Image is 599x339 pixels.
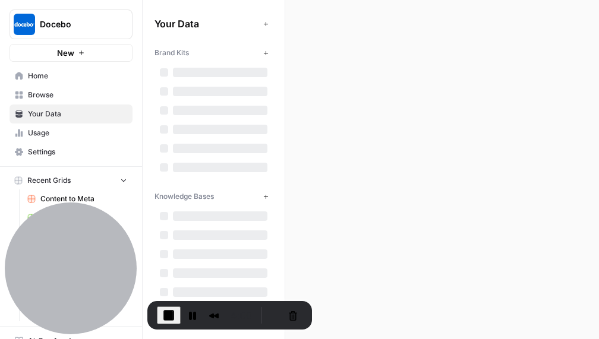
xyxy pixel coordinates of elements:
[155,191,214,202] span: Knowledge Bases
[10,85,133,104] a: Browse
[10,9,133,39] button: Workspace: Docebo
[27,175,71,186] span: Recent Grids
[10,142,133,161] a: Settings
[28,109,127,119] span: Your Data
[10,172,133,189] button: Recent Grids
[10,123,133,142] a: Usage
[40,194,127,204] span: Content to Meta
[57,47,74,59] span: New
[40,18,112,30] span: Docebo
[28,147,127,157] span: Settings
[155,47,189,58] span: Brand Kits
[28,71,127,81] span: Home
[155,17,258,31] span: Your Data
[10,104,133,123] a: Your Data
[22,189,133,208] a: Content to Meta
[10,44,133,62] button: New
[10,66,133,85] a: Home
[14,14,35,35] img: Docebo Logo
[28,128,127,138] span: Usage
[28,90,127,100] span: Browse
